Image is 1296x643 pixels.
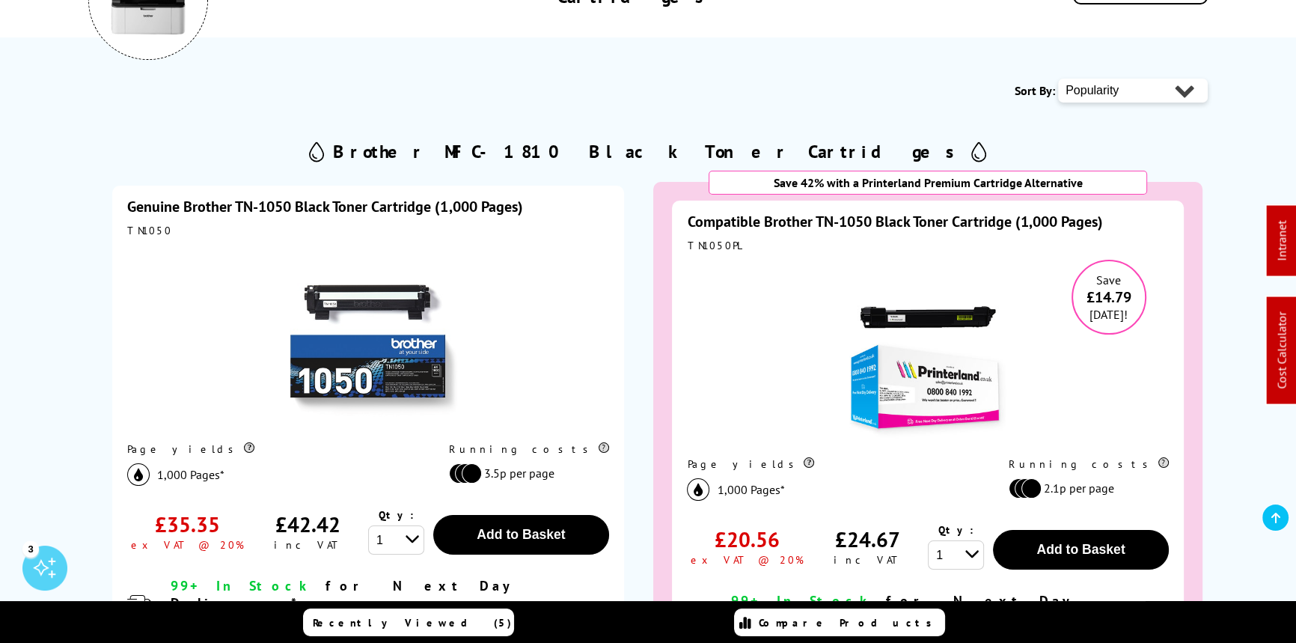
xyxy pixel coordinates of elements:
[1274,312,1289,389] a: Cost Calculator
[127,224,608,237] div: TN1050
[477,527,565,542] span: Add to Basket
[171,577,608,636] div: modal_delivery
[155,511,220,538] div: £35.35
[127,197,522,216] a: Genuine Brother TN-1050 Black Toner Cartridge (1,000 Pages)
[171,577,516,612] span: for Next Day Delivery*
[22,540,39,557] div: 3
[993,530,1168,570] button: Add to Basket
[333,140,964,163] h2: Brother MFC-1810 Black Toner Cartridges
[687,457,976,471] div: Page yields
[1036,542,1125,557] span: Add to Basket
[734,609,945,636] a: Compare Products
[274,538,342,552] div: inc VAT
[127,442,416,456] div: Page yields
[691,553,804,567] div: ex VAT @ 20%
[834,553,902,567] div: inc VAT
[157,467,224,482] span: 1,000 Pages*
[127,463,150,486] img: black_icon.svg
[730,592,1076,627] span: for Next Day Delivery*
[303,609,514,636] a: Recently Viewed (5)
[1009,457,1169,471] div: Running costs
[1009,478,1161,499] li: 2.1p per page
[687,478,709,501] img: black_icon.svg
[687,212,1102,231] a: Compatible Brother TN-1050 Black Toner Cartridge (1,000 Pages)
[687,239,1168,252] div: TN1050PL
[835,525,900,553] div: £24.67
[131,538,244,552] div: ex VAT @ 20%
[313,616,512,630] span: Recently Viewed (5)
[1073,287,1145,307] span: £14.79
[938,523,973,537] span: Qty:
[1096,272,1121,287] span: Save
[171,577,313,594] span: 99+ In Stock
[1089,307,1128,322] span: [DATE]!
[1015,83,1055,98] span: Sort By:
[715,525,780,553] div: £20.56
[433,515,608,555] button: Add to Basket
[709,171,1147,195] div: Save 42% with a Printerland Premium Cartridge Alternative
[730,592,872,609] span: 99+ In Stock
[717,482,784,497] span: 1,000 Pages*
[275,511,340,538] div: £42.42
[449,442,609,456] div: Running costs
[759,616,940,630] span: Compare Products
[379,508,414,522] span: Qty:
[1274,221,1289,261] a: Intranet
[449,463,602,484] li: 3.5p per page
[834,260,1021,447] img: Compatible Brother TN-1050 Black Toner Cartridge (1,000 Pages)
[275,245,462,432] img: Brother TN-1050 Black Toner Cartridge (1,000 Pages)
